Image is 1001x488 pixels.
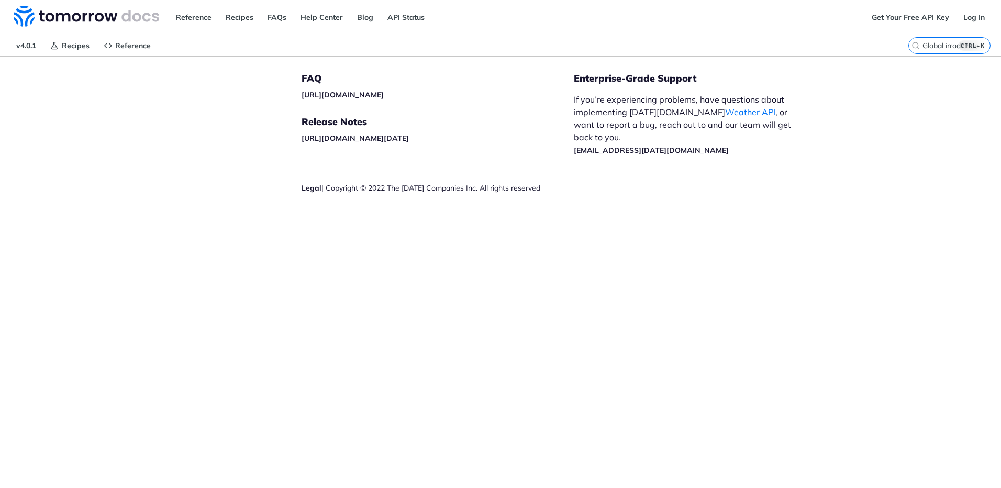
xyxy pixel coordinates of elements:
[958,40,987,51] kbd: CTRL-K
[911,41,920,50] svg: Search
[115,41,151,50] span: Reference
[866,9,955,25] a: Get Your Free API Key
[302,72,574,85] h5: FAQ
[302,183,321,193] a: Legal
[220,9,259,25] a: Recipes
[574,93,802,156] p: If you’re experiencing problems, have questions about implementing [DATE][DOMAIN_NAME] , or want ...
[302,183,574,193] div: | Copyright © 2022 The [DATE] Companies Inc. All rights reserved
[98,38,157,53] a: Reference
[302,134,409,143] a: [URL][DOMAIN_NAME][DATE]
[302,116,574,128] h5: Release Notes
[725,107,775,117] a: Weather API
[574,72,819,85] h5: Enterprise-Grade Support
[382,9,430,25] a: API Status
[958,9,991,25] a: Log In
[351,9,379,25] a: Blog
[295,9,349,25] a: Help Center
[45,38,95,53] a: Recipes
[262,9,292,25] a: FAQs
[574,146,729,155] a: [EMAIL_ADDRESS][DATE][DOMAIN_NAME]
[14,6,159,27] img: Tomorrow.io Weather API Docs
[170,9,217,25] a: Reference
[62,41,90,50] span: Recipes
[302,90,384,99] a: [URL][DOMAIN_NAME]
[10,38,42,53] span: v4.0.1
